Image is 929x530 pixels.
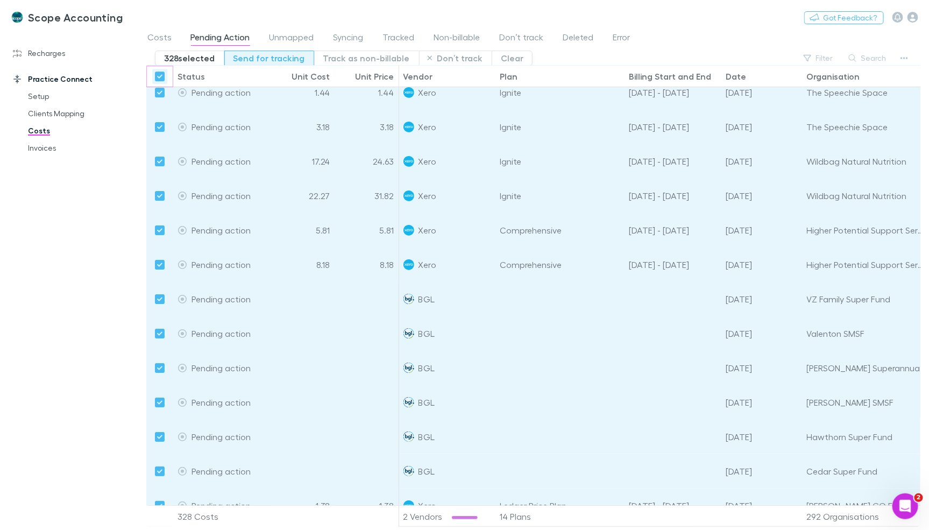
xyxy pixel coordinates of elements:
div: Date [726,71,747,82]
div: Higher Potential Support Services Pty Ltd [807,213,927,247]
div: 5.81 [335,213,399,248]
span: Pending Action [191,32,250,46]
div: VZ Family Super Fund [807,282,927,316]
div: 29 Sep 2025 [722,385,803,420]
span: Pending action [192,259,251,270]
span: Xero [419,248,436,281]
div: 29 Sep 2025 [722,351,803,385]
span: Xero [419,213,436,247]
a: Setup [17,88,136,105]
span: Deleted [563,32,594,46]
span: Pending action [192,122,251,132]
span: Pending action [192,156,251,166]
span: Pending action [192,363,251,373]
img: Xero's Logo [403,156,414,167]
span: Error [613,32,630,46]
img: BGL's Logo [403,432,414,442]
button: Clear [492,51,533,66]
span: Syncing [334,32,364,46]
span: Pending action [192,225,251,235]
span: Xero [419,489,436,522]
img: BGL's Logo [403,363,414,373]
span: BGL [419,316,435,350]
div: 02 Oct 2025 [722,489,803,523]
div: 22 May - 04 Jun 25 [625,75,722,110]
img: Xero's Logo [403,259,414,270]
span: Pending action [192,87,251,97]
button: Got Feedback? [804,11,884,24]
img: BGL's Logo [403,466,414,477]
div: 31.82 [335,179,399,213]
div: 12 May - 04 Jun 25 [625,144,722,179]
div: Wildbag Natural Nutrition [807,144,927,178]
div: Unit Cost [292,71,330,82]
div: 328 Costs [173,506,270,527]
div: 14 Plans [496,506,625,527]
div: Unit Price [356,71,394,82]
a: Invoices [17,139,136,157]
span: Pending action [192,432,251,442]
span: Pending action [192,500,251,511]
span: BGL [419,282,435,316]
img: Xero's Logo [403,500,414,511]
a: Costs [17,122,136,139]
div: 1.38 [270,489,335,523]
span: Xero [419,144,436,178]
div: Cedar Super Fund [807,454,927,488]
div: Ledger Price Plan [496,489,625,523]
div: Comprehensive [496,213,625,248]
img: Scope Accounting's Logo [11,11,24,24]
div: Higher Potential Support Services Pty Ltd [807,248,927,281]
div: Ignite [496,75,625,110]
div: Hawthorn Super Fund [807,420,927,454]
div: 05 Jun 2025 [722,179,803,213]
button: Send for tracking [224,51,314,66]
div: 05 Jun - 04 Jul 25 [625,179,722,213]
div: 05 Jun 2025 [722,213,803,248]
span: BGL [419,420,435,454]
button: Search [843,52,892,65]
div: 8.18 [335,248,399,282]
div: Ignite [496,179,625,213]
span: Xero [419,75,436,109]
h3: Scope Accounting [28,11,123,24]
div: Comprehensive [496,248,625,282]
div: Organisation [807,71,860,82]
a: Clients Mapping [17,105,136,122]
div: 24 Sep - 30 Sep 25 [625,489,722,523]
div: Ignite [496,110,625,144]
div: 2 Vendors [399,506,496,527]
span: Non-billable [434,32,480,46]
div: 3.18 [270,110,335,144]
img: Xero's Logo [403,87,414,98]
span: Xero [419,110,436,144]
button: 328selected [155,51,224,66]
span: Xero [419,179,436,213]
span: Pending action [192,328,251,338]
div: 05 Jun - 04 Jul 25 [625,110,722,144]
a: Scope Accounting [4,4,129,30]
div: 8.18 [270,248,335,282]
span: Pending action [192,294,251,304]
span: BGL [419,454,435,488]
div: [PERSON_NAME] Superannuation Fund [807,351,927,385]
img: Xero's Logo [403,225,414,236]
span: BGL [419,351,435,385]
div: The Speechie Space [807,110,927,144]
div: 14 May - 04 Jun 25 [625,213,722,248]
span: Pending action [192,190,251,201]
img: BGL's Logo [403,397,414,408]
iframe: Intercom live chat [892,493,918,519]
div: 24.63 [335,144,399,179]
span: Don’t track [500,32,544,46]
div: 17.24 [270,144,335,179]
div: [PERSON_NAME] SMSF [807,385,927,419]
button: Don’t track [419,51,492,66]
div: 29 Sep 2025 [722,454,803,489]
div: 05 Jun - 04 Jul 25 [625,248,722,282]
button: Filter [798,52,839,65]
div: 05 Jun 2025 [722,144,803,179]
a: Recharges [2,45,136,62]
span: Pending action [192,397,251,407]
div: 29 Sep 2025 [722,316,803,351]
